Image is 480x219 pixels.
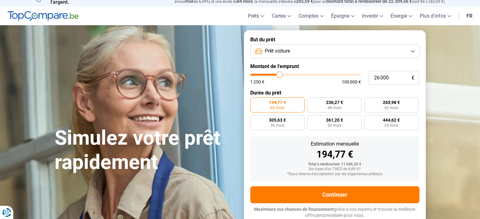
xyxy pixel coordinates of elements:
[55,126,236,175] h1: Simulez votre prêt rapidement
[250,90,419,96] label: Durée du prêt
[255,172,414,176] div: *Sous réserve d'acceptation par les organismes prêteurs
[327,106,341,110] span: 48 mois
[412,75,414,81] span: €
[250,206,419,219] p: grâce à nos experts et trouvez la meilleure offre personnalisée pour vous.
[270,124,284,127] span: 36 mois
[244,7,268,25] a: Prêts
[342,80,361,84] span: 100 000 €
[250,37,419,43] label: But du prêt
[255,162,414,167] div: Total à rembourser: 11 686,20 €
[265,48,290,55] span: Prêt voiture
[250,186,419,203] button: Continuer
[383,118,400,122] span: 444,62 €
[463,7,476,25] a: fr
[383,100,400,105] span: 265,98 €
[326,118,343,122] span: 361,20 €
[268,7,295,25] a: Cartes
[254,207,334,212] span: Maximisez vos chances de financement
[326,100,343,105] span: 236,27 €
[250,80,264,84] span: 1 250 €
[387,7,416,25] a: Énergie
[269,100,286,105] span: 194,77 €
[8,11,79,21] img: TopCompare
[255,150,414,159] div: 194,77 €
[358,7,387,25] a: Investir
[250,44,419,58] button: Prêt voiture
[269,118,286,122] span: 305,63 €
[270,106,284,110] span: 60 mois
[327,124,341,127] span: 30 mois
[416,7,455,25] a: Plus d'infos
[255,167,414,171] div: Sur base d'un TAEG de 6,49 %*
[384,124,398,127] span: 24 mois
[384,106,398,110] span: 42 mois
[295,7,327,25] a: Comptes
[255,141,414,147] div: Estimation mensuelle
[250,63,419,69] label: Montant de l'emprunt
[327,7,358,25] a: Épargne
